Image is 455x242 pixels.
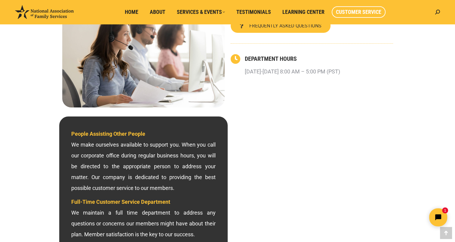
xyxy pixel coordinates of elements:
[121,6,143,18] a: Home
[71,131,216,191] span: We make ourselves available to support you. When you call our corporate office during regular bus...
[245,55,297,62] a: DEPARTMENT HOURS
[71,131,145,137] span: People Assisting Other People
[236,9,271,15] span: Testimonials
[177,9,225,15] span: Services & Events
[71,199,170,205] span: Full-Time Customer Service Department
[15,5,74,19] img: National Association of Family Services
[232,6,275,18] a: Testimonials
[125,9,138,15] span: Home
[71,199,216,237] span: We maintain a full time department to address any questions or concerns our members might have ab...
[278,6,329,18] a: Learning Center
[249,23,321,28] span: FREQUENTLY ASKED QUESTIONS
[349,203,452,231] iframe: Tidio Chat
[150,9,165,15] span: About
[332,6,386,18] a: Customer Service
[146,6,170,18] a: About
[245,66,340,77] p: [DATE]-[DATE] 8:00 AM – 5:00 PM (PST)
[231,19,330,33] a: FREQUENTLY ASKED QUESTIONS
[336,9,381,15] span: Customer Service
[282,9,324,15] span: Learning Center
